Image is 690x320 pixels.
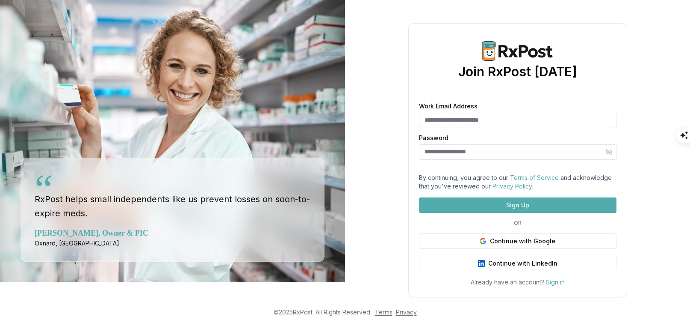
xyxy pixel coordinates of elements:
[419,233,616,249] button: Continue with Google
[601,144,616,160] button: Hide password
[35,239,310,248] div: Oxnard, [GEOGRAPHIC_DATA]
[419,103,616,109] label: Work Email Address
[375,308,392,316] a: Terms
[546,278,565,286] a: Sign in
[419,256,616,271] button: Continue with LinkedIn
[477,41,559,61] img: RxPost Logo
[35,175,310,220] blockquote: RxPost helps small independents like us prevent losses on soon-to-expire meds.
[480,238,487,245] img: Google
[458,64,577,79] h1: Join RxPost [DATE]
[510,174,559,181] a: Terms of Service
[419,197,616,213] button: Sign Up
[35,168,53,209] div: “
[419,135,616,141] label: Password
[478,260,485,267] img: LinkedIn
[419,173,616,191] div: By continuing, you agree to our and acknowledge that you've reviewed our
[492,182,533,190] a: Privacy Policy.
[396,308,417,316] a: Privacy
[510,220,525,227] span: OR
[471,278,544,286] span: Already have an account?
[35,227,310,239] div: [PERSON_NAME], Owner & PIC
